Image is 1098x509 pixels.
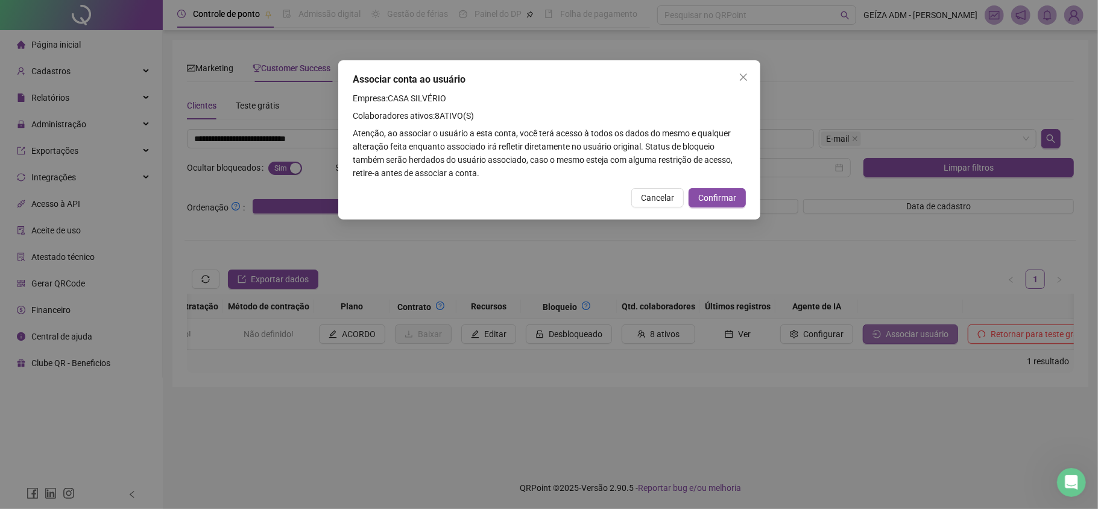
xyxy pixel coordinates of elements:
[641,191,674,204] span: Cancelar
[353,92,746,105] h4: Empresa: CASA SILVÉRIO
[739,72,748,82] span: close
[734,68,753,87] button: Close
[353,109,746,122] h4: Colaboradores ativos: 8 ATIVO(S)
[1057,468,1086,497] iframe: Intercom live chat
[631,188,684,207] button: Cancelar
[353,72,746,87] div: Associar conta ao usuário
[689,188,746,207] button: Confirmar
[353,127,746,180] p: Atenção, ao associar o usuário a esta conta, você terá acesso à todos os dados do mesmo e qualque...
[698,191,736,204] span: Confirmar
